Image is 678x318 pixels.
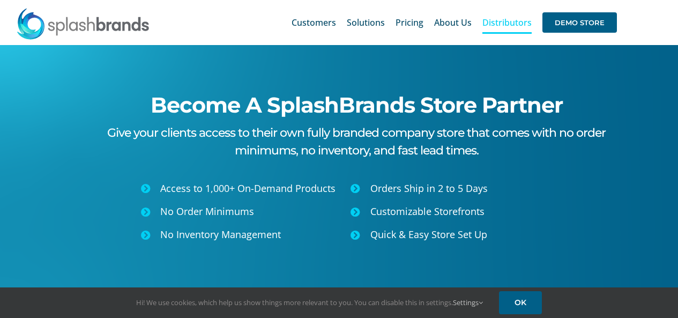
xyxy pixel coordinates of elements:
[292,18,336,27] span: Customers
[542,5,617,40] a: DEMO STORE
[499,291,542,314] a: OK
[160,228,281,241] span: No Inventory Management
[396,5,423,40] a: Pricing
[292,5,617,40] nav: Main Menu
[434,18,472,27] span: About Us
[160,205,254,218] span: No Order Minimums
[347,18,385,27] span: Solutions
[136,298,483,307] span: Hi! We use cookies, which help us show things more relevant to you. You can disable this in setti...
[482,5,532,40] a: Distributors
[370,182,488,195] span: Orders Ship in 2 to 5 Days
[160,182,336,195] span: Access to 1,000+ On-Demand Products
[396,18,423,27] span: Pricing
[16,8,150,40] img: SplashBrands.com Logo
[453,298,483,307] a: Settings
[292,5,336,40] a: Customers
[107,125,606,158] span: Give your clients access to their own fully branded company store that comes with no order minimu...
[370,205,485,218] span: Customizable Storefronts
[151,92,563,118] span: Become A SplashBrands Store Partner
[542,12,617,33] span: DEMO STORE
[370,228,487,241] span: Quick & Easy Store Set Up
[482,18,532,27] span: Distributors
